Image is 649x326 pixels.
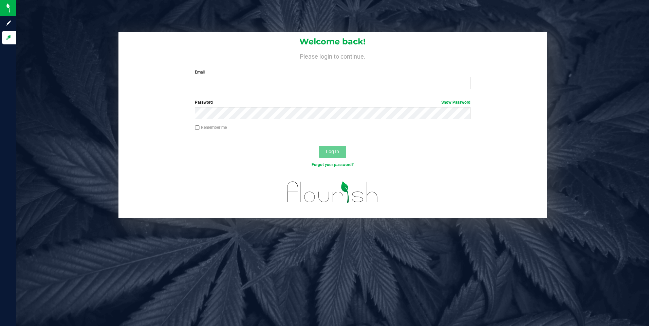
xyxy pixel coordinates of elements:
h4: Please login to continue. [118,52,547,60]
inline-svg: Sign up [5,20,12,26]
input: Remember me [195,125,200,130]
span: Log In [326,149,339,154]
a: Forgot your password? [312,162,354,167]
inline-svg: Log in [5,34,12,41]
h1: Welcome back! [118,37,547,46]
button: Log In [319,146,346,158]
label: Email [195,69,470,75]
a: Show Password [441,100,470,105]
img: flourish_logo.svg [279,175,386,209]
label: Remember me [195,124,227,130]
span: Password [195,100,213,105]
